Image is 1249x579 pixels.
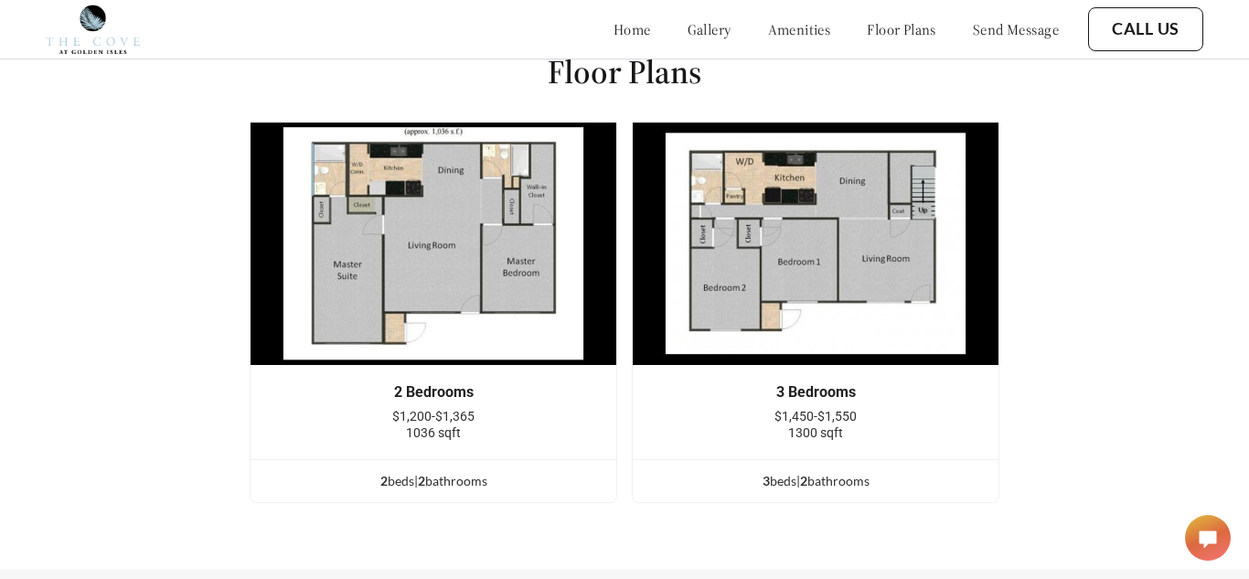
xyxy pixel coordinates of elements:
div: bed s | bathroom s [633,471,998,491]
span: 2 [380,473,388,488]
a: floor plans [867,20,936,38]
img: Company logo [46,5,140,54]
span: 2 [800,473,807,488]
span: $1,200-$1,365 [392,409,475,424]
div: bed s | bathroom s [251,471,616,491]
a: amenities [768,20,831,38]
button: Call Us [1088,7,1203,51]
h1: Floor Plans [548,51,701,92]
img: example [250,122,617,366]
div: 2 Bedrooms [278,384,589,401]
a: send message [973,20,1059,38]
a: home [614,20,651,38]
span: 1300 sqft [788,425,843,440]
div: 3 Bedrooms [660,384,971,401]
span: 1036 sqft [406,425,461,440]
span: 2 [418,473,425,488]
a: Call Us [1112,19,1180,39]
a: gallery [688,20,731,38]
img: example [632,122,999,366]
span: 3 [763,473,770,488]
span: $1,450-$1,550 [774,409,857,424]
